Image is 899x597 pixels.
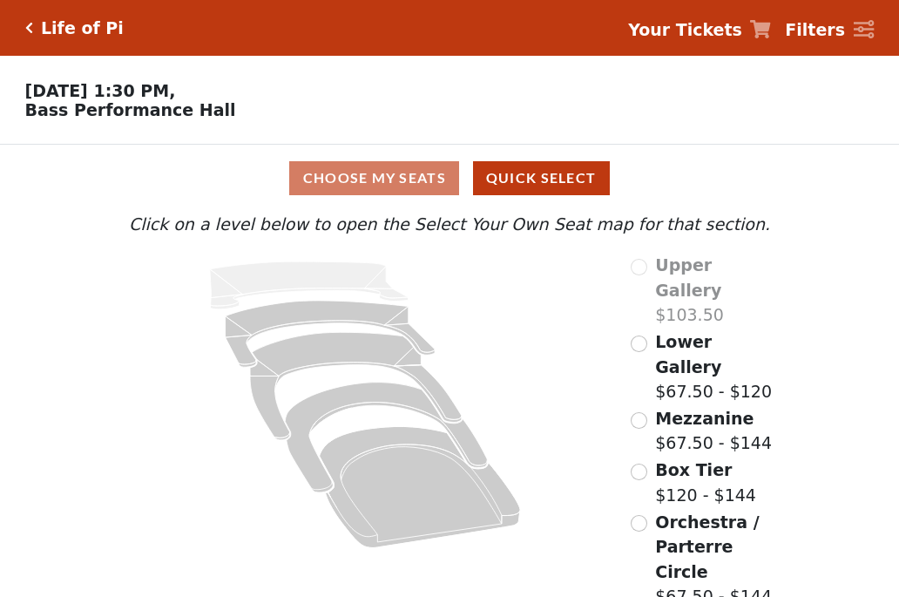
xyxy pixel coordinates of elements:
[628,20,742,39] strong: Your Tickets
[655,329,774,404] label: $67.50 - $120
[125,212,774,237] p: Click on a level below to open the Select Your Own Seat map for that section.
[655,332,721,377] span: Lower Gallery
[785,17,874,43] a: Filters
[226,301,436,367] path: Lower Gallery - Seats Available: 107
[655,512,759,581] span: Orchestra / Parterre Circle
[210,261,409,309] path: Upper Gallery - Seats Available: 0
[473,161,610,195] button: Quick Select
[655,253,774,328] label: $103.50
[25,22,33,34] a: Click here to go back to filters
[628,17,771,43] a: Your Tickets
[655,406,772,456] label: $67.50 - $144
[655,409,754,428] span: Mezzanine
[655,255,721,300] span: Upper Gallery
[320,427,521,548] path: Orchestra / Parterre Circle - Seats Available: 19
[655,458,756,507] label: $120 - $144
[41,18,124,38] h5: Life of Pi
[785,20,845,39] strong: Filters
[655,460,732,479] span: Box Tier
